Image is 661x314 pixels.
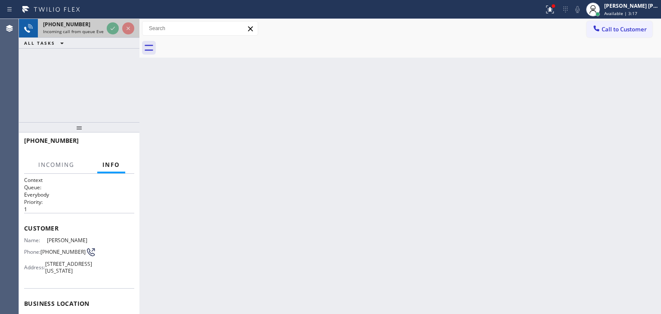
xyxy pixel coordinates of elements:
span: Business location [24,299,134,308]
button: Accept [107,22,119,34]
button: Call to Customer [587,21,652,37]
p: 1 [24,206,134,213]
h2: Priority: [24,198,134,206]
div: [PERSON_NAME] [PERSON_NAME] [604,2,658,9]
button: Info [97,157,125,173]
span: Incoming [38,161,74,169]
span: Address: [24,264,45,271]
span: Incoming call from queue Everybody [43,28,117,34]
span: [PHONE_NUMBER] [43,21,90,28]
input: Search [142,22,258,35]
span: Call to Customer [602,25,647,33]
button: Reject [122,22,134,34]
span: Customer [24,224,134,232]
span: [PERSON_NAME] [47,237,90,243]
h2: Queue: [24,184,134,191]
span: Phone: [24,249,40,255]
span: Available | 3:17 [604,10,637,16]
button: ALL TASKS [19,38,72,48]
span: [PHONE_NUMBER] [40,249,86,255]
h1: Context [24,176,134,184]
span: ALL TASKS [24,40,55,46]
p: Everybody [24,191,134,198]
span: Info [102,161,120,169]
span: [PHONE_NUMBER] [24,136,79,145]
span: Name: [24,237,47,243]
button: Mute [571,3,584,15]
button: Incoming [33,157,80,173]
span: [STREET_ADDRESS][US_STATE] [45,261,92,274]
